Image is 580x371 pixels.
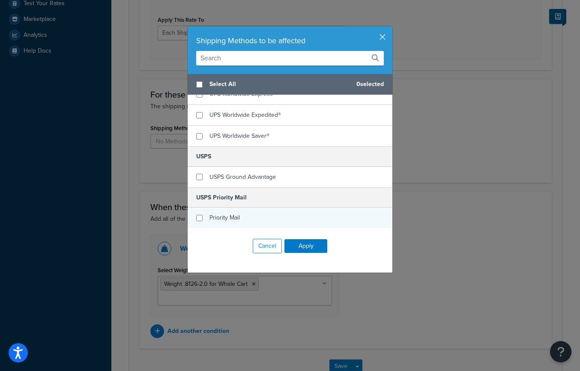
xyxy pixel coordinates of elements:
span: USPS Ground Advantage [209,172,276,181]
div: Shipping Methods to be affected [196,35,384,47]
h5: USPS Priority Mail [188,187,392,208]
span: UPS Worldwide Saver® [209,131,269,140]
h5: USPS [188,146,392,166]
span: UPS Worldwide Expedited® [209,110,281,119]
div: 0 selected [188,74,392,95]
input: Search [196,51,384,65]
button: Apply [284,239,327,253]
span: Select All [209,78,350,90]
button: Cancel [253,239,282,253]
span: Priority Mail [209,213,240,222]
